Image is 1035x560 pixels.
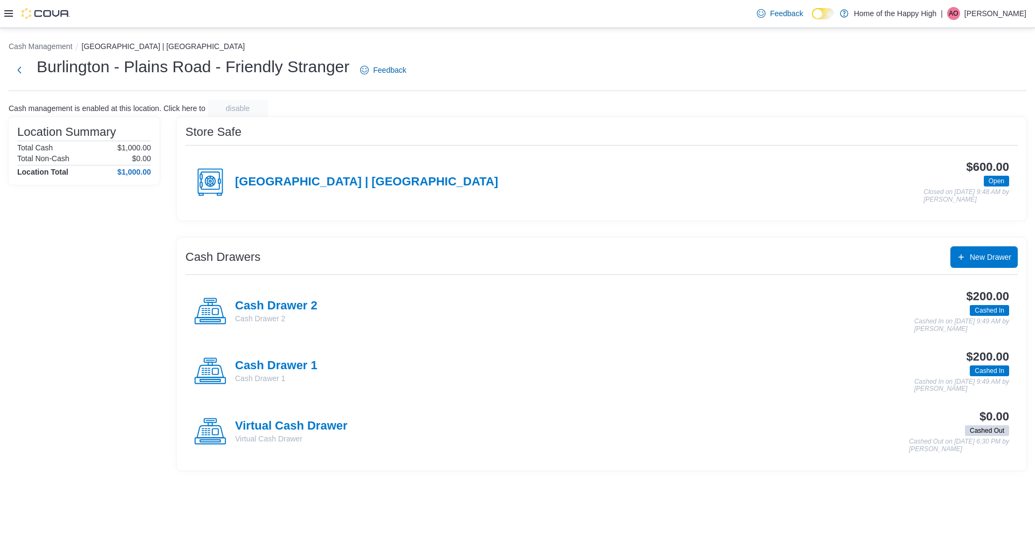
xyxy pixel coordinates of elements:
[235,373,318,384] p: Cash Drawer 1
[118,168,151,176] h4: $1,000.00
[9,104,205,113] p: Cash management is enabled at this location. Click here to
[923,189,1009,203] p: Closed on [DATE] 9:48 AM by [PERSON_NAME]
[373,65,406,75] span: Feedback
[970,305,1009,316] span: Cashed In
[356,59,410,81] a: Feedback
[975,366,1004,376] span: Cashed In
[235,175,498,189] h4: [GEOGRAPHIC_DATA] | [GEOGRAPHIC_DATA]
[984,176,1009,186] span: Open
[970,365,1009,376] span: Cashed In
[118,143,151,152] p: $1,000.00
[967,290,1009,303] h3: $200.00
[132,154,151,163] p: $0.00
[17,143,53,152] h6: Total Cash
[753,3,807,24] a: Feedback
[964,7,1026,20] p: [PERSON_NAME]
[235,299,318,313] h4: Cash Drawer 2
[22,8,70,19] img: Cova
[812,19,812,20] span: Dark Mode
[185,126,241,139] h3: Store Safe
[235,419,348,433] h4: Virtual Cash Drawer
[941,7,943,20] p: |
[17,126,116,139] h3: Location Summary
[17,154,70,163] h6: Total Non-Cash
[185,251,260,264] h3: Cash Drawers
[914,378,1009,393] p: Cashed In on [DATE] 9:49 AM by [PERSON_NAME]
[989,176,1004,186] span: Open
[226,103,250,114] span: disable
[9,59,30,81] button: Next
[235,433,348,444] p: Virtual Cash Drawer
[967,161,1009,174] h3: $600.00
[965,425,1009,436] span: Cashed Out
[9,41,1026,54] nav: An example of EuiBreadcrumbs
[947,7,960,20] div: Alex Omiotek
[81,42,245,51] button: [GEOGRAPHIC_DATA] | [GEOGRAPHIC_DATA]
[812,8,834,19] input: Dark Mode
[235,359,318,373] h4: Cash Drawer 1
[949,7,958,20] span: AO
[970,252,1011,262] span: New Drawer
[9,42,72,51] button: Cash Management
[914,318,1009,333] p: Cashed In on [DATE] 9:49 AM by [PERSON_NAME]
[854,7,936,20] p: Home of the Happy High
[975,306,1004,315] span: Cashed In
[967,350,1009,363] h3: $200.00
[950,246,1018,268] button: New Drawer
[235,313,318,324] p: Cash Drawer 2
[979,410,1009,423] h3: $0.00
[208,100,268,117] button: disable
[770,8,803,19] span: Feedback
[970,426,1004,435] span: Cashed Out
[37,56,349,78] h1: Burlington - Plains Road - Friendly Stranger
[17,168,68,176] h4: Location Total
[909,438,1009,453] p: Cashed Out on [DATE] 6:30 PM by [PERSON_NAME]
